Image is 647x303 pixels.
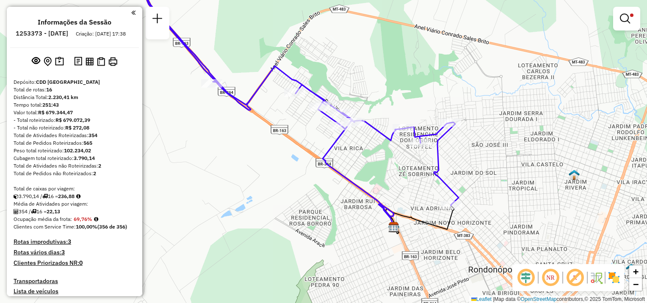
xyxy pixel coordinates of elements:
i: Meta Caixas/viagem: 220,71 Diferença: 16,17 [76,194,80,199]
button: Exibir sessão original [30,55,42,68]
div: Depósito: [14,78,135,86]
strong: 354 [88,132,97,138]
a: Clique aqui para minimizar o painel [131,8,135,17]
a: Zoom in [629,265,642,278]
span: Ocupação média da frota: [14,216,72,222]
i: Total de rotas [42,194,48,199]
strong: 2.230,41 km [48,94,78,100]
strong: 100,00% [76,223,97,230]
span: − [633,279,639,289]
a: Nova sessão e pesquisa [149,10,166,29]
img: CDD Rondonópolis [388,222,399,233]
span: Clientes com Service Time: [14,223,76,230]
strong: 102.234,02 [64,147,91,154]
a: OpenStreetMap [521,296,557,302]
strong: 251:43 [42,102,59,108]
span: Exibir rótulo [565,267,585,288]
div: Total de caixas por viagem: [14,185,135,193]
strong: R$ 272,08 [65,124,89,131]
a: Exibir filtros [617,10,637,27]
strong: R$ 679.072,39 [55,117,90,123]
div: 3.790,14 / 16 = [14,193,135,200]
span: Ocultar NR [540,267,561,288]
button: Imprimir Rotas [107,55,119,68]
strong: 2 [93,170,96,176]
img: Exibir/Ocultar setores [607,271,621,284]
strong: CDD [GEOGRAPHIC_DATA] [36,79,100,85]
h4: Lista de veículos [14,288,135,295]
strong: 565 [83,140,92,146]
div: Total de Pedidos Roteirizados: [14,139,135,147]
div: Média de Atividades por viagem: [14,200,135,208]
strong: 0 [79,259,83,267]
a: Leaflet [471,296,492,302]
strong: 3 [68,238,71,245]
strong: R$ 679.344,47 [38,109,73,116]
strong: 16 [46,86,52,93]
button: Visualizar relatório de Roteirização [84,55,95,67]
h4: Rotas improdutivas: [14,238,135,245]
img: Fluxo de ruas [589,271,603,284]
button: Logs desbloquear sessão [72,55,84,68]
div: Peso total roteirizado: [14,147,135,154]
div: Total de Pedidos não Roteirizados: [14,170,135,177]
div: Total de Atividades Roteirizadas: [14,132,135,139]
h4: Rotas vários dias: [14,249,135,256]
div: Total de Atividades não Roteirizadas: [14,162,135,170]
span: + [633,266,639,277]
div: Cubagem total roteirizado: [14,154,135,162]
div: Tempo total: [14,101,135,109]
h4: Transportadoras [14,278,135,285]
strong: 3 [61,248,65,256]
strong: 236,88 [58,193,75,199]
span: | [493,296,494,302]
div: Map data © contributors,© 2025 TomTom, Microsoft [469,296,647,303]
h4: Informações da Sessão [38,18,111,26]
h4: Clientes Priorizados NR: [14,259,135,267]
div: 354 / 16 = [14,208,135,215]
span: Ocultar deslocamento [516,267,536,288]
div: Criação: [DATE] 17:38 [72,30,129,38]
button: Painel de Sugestão [53,55,66,68]
button: Visualizar Romaneio [95,55,107,68]
span: Filtro Ativo [630,14,633,17]
i: Cubagem total roteirizado [14,194,19,199]
img: Warecloud Casa Jardim Monte Líbano [569,169,580,180]
i: Total de Atividades [14,209,19,214]
strong: 22,13 [47,208,60,215]
i: Total de rotas [31,209,36,214]
strong: (356 de 356) [97,223,127,230]
a: Zoom out [629,278,642,291]
div: - Total roteirizado: [14,116,135,124]
em: Média calculada utilizando a maior ocupação (%Peso ou %Cubagem) de cada rota da sessão. Rotas cro... [94,217,98,222]
div: Valor total: [14,109,135,116]
button: Centralizar mapa no depósito ou ponto de apoio [42,55,53,68]
div: Distância Total: [14,94,135,101]
h6: 1253373 - [DATE] [16,30,68,37]
strong: 69,76% [74,216,92,222]
div: - Total não roteirizado: [14,124,135,132]
strong: 2 [98,163,101,169]
strong: 3.790,14 [74,155,95,161]
img: WCL Vila Cardoso [626,263,637,274]
div: Total de rotas: [14,86,135,94]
